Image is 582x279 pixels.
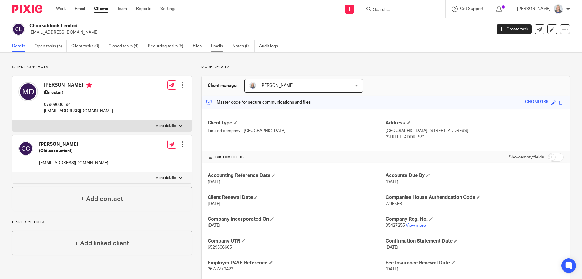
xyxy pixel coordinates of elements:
p: More details [201,65,570,70]
span: [DATE] [386,180,398,184]
i: Primary [86,82,92,88]
p: More details [156,175,176,180]
a: Clients [94,6,108,12]
a: Open tasks (6) [35,40,67,52]
img: Debbie%20Noon%20Professional%20Photo.jpg [554,4,563,14]
h5: (Old accountant) [39,148,108,154]
a: Reports [136,6,151,12]
a: Team [117,6,127,12]
a: View more [406,223,426,228]
a: Client tasks (0) [71,40,104,52]
p: [EMAIL_ADDRESS][DOMAIN_NAME] [39,160,108,166]
h4: Accounting Reference Date [208,172,386,179]
h4: Employer PAYE Reference [208,260,386,266]
h4: Client type [208,120,386,126]
img: svg%3E [18,141,33,156]
a: Details [12,40,30,52]
a: Closed tasks (4) [109,40,143,52]
h4: Address [386,120,564,126]
h5: (Director) [44,90,113,96]
h4: Accounts Due By [386,172,564,179]
p: [GEOGRAPHIC_DATA], [STREET_ADDRESS] [386,128,564,134]
p: Linked clients [12,220,192,225]
img: Debbie%20Noon%20Professional%20Photo.jpg [249,82,256,89]
label: Show empty fields [509,154,544,160]
h4: Company Incorporated On [208,216,386,223]
span: Get Support [460,7,483,11]
a: Notes (0) [232,40,255,52]
a: Create task [497,24,532,34]
img: svg%3E [12,23,25,36]
span: [DATE] [386,245,398,250]
p: [EMAIL_ADDRESS][DOMAIN_NAME] [29,29,487,36]
img: Pixie [12,5,42,13]
h4: Company UTR [208,238,386,244]
a: Emails [211,40,228,52]
h2: Chockablock Limited [29,23,396,29]
h4: CUSTOM FIELDS [208,155,386,160]
span: [DATE] [208,202,220,206]
span: 267/ZZ72423 [208,267,233,271]
a: Email [75,6,85,12]
h4: Companies House Authentication Code [386,194,564,201]
input: Search [373,7,427,13]
a: Settings [160,6,176,12]
p: More details [156,124,176,128]
h4: + Add linked client [75,239,129,248]
span: 6529506605 [208,245,232,250]
p: [STREET_ADDRESS] [386,134,564,140]
a: Files [193,40,206,52]
p: 07909636194 [44,102,113,108]
span: W9EKE8 [386,202,402,206]
h4: [PERSON_NAME] [44,82,113,90]
a: Audit logs [259,40,283,52]
h4: Confirmation Statement Date [386,238,564,244]
span: [DATE] [208,223,220,228]
h4: [PERSON_NAME] [39,141,108,148]
p: Master code for secure communications and files [206,99,311,105]
div: CHOMD189 [525,99,548,106]
p: [PERSON_NAME] [517,6,550,12]
img: svg%3E [18,82,38,101]
h4: + Add contact [81,194,123,204]
span: [DATE] [386,267,398,271]
h4: Company Reg. No. [386,216,564,223]
p: Limited company - [GEOGRAPHIC_DATA] [208,128,386,134]
span: [PERSON_NAME] [260,83,294,88]
h4: Fee Insurance Renewal Date [386,260,564,266]
span: [DATE] [208,180,220,184]
p: Client contacts [12,65,192,70]
p: [EMAIL_ADDRESS][DOMAIN_NAME] [44,108,113,114]
a: Recurring tasks (5) [148,40,188,52]
h3: Client manager [208,83,238,89]
span: 05427255 [386,223,405,228]
h4: Client Renewal Date [208,194,386,201]
a: Work [56,6,66,12]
